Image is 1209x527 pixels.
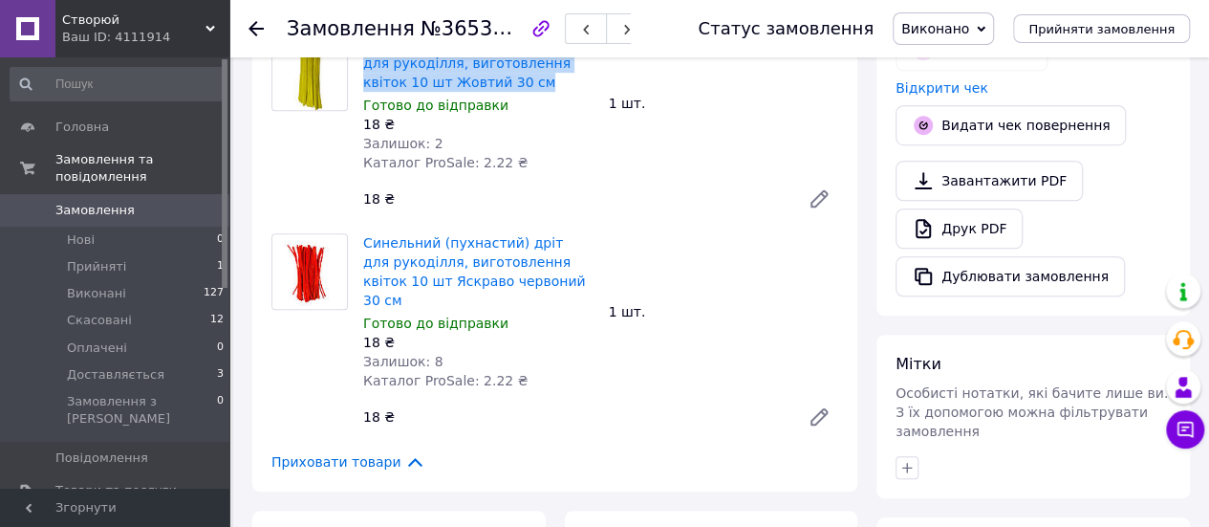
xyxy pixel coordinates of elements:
[67,340,127,357] span: Оплачені
[1028,22,1175,36] span: Прийняти замовлення
[217,366,224,384] span: 3
[10,67,226,101] input: Пошук
[896,385,1168,439] span: Особисті нотатки, які бачите лише ви. З їх допомогою можна фільтрувати замовлення
[363,115,594,134] div: 18 ₴
[55,482,177,499] span: Товари та послуги
[217,231,224,249] span: 0
[363,333,594,352] div: 18 ₴
[601,298,847,325] div: 1 шт.
[363,155,528,170] span: Каталог ProSale: 2.22 ₴
[363,98,508,113] span: Готово до відправки
[800,180,838,218] a: Редагувати
[271,451,425,472] span: Приховати товари
[55,151,229,186] span: Замовлення та повідомлення
[1166,410,1204,449] button: Чат з покупцем
[800,398,838,436] a: Редагувати
[248,19,264,38] div: Повернутися назад
[896,209,1023,249] a: Друк PDF
[282,35,338,110] img: Синельний (пухнастий) дріт для рукоділля, виготовлення квіток 10 шт Жовтий 30 см
[363,136,443,151] span: Залишок: 2
[421,16,556,40] span: №365386230
[363,235,585,308] a: Синельний (пухнастий) дріт для рукоділля, виготовлення квіток 10 шт Яскраво червоний 30 см
[698,19,874,38] div: Статус замовлення
[287,17,415,40] span: Замовлення
[204,285,224,302] span: 127
[217,393,224,428] span: 0
[67,312,132,329] span: Скасовані
[67,258,126,275] span: Прийняті
[896,105,1126,145] button: Видати чек повернення
[210,312,224,329] span: 12
[363,316,508,331] span: Готово до відправки
[55,119,109,136] span: Головна
[217,340,224,357] span: 0
[896,161,1083,201] a: Завантажити PDF
[601,90,847,117] div: 1 шт.
[901,21,969,36] span: Виконано
[282,234,338,309] img: Синельний (пухнастий) дріт для рукоділля, виготовлення квіток 10 шт Яскраво червоний 30 см
[67,393,217,428] span: Замовлення з [PERSON_NAME]
[363,354,443,369] span: Залишок: 8
[55,202,135,219] span: Замовлення
[62,11,205,29] span: Створюй
[217,258,224,275] span: 1
[363,373,528,388] span: Каталог ProSale: 2.22 ₴
[67,366,164,384] span: Доставляється
[896,355,941,373] span: Мітки
[356,186,792,212] div: 18 ₴
[62,29,229,46] div: Ваш ID: 4111914
[67,231,95,249] span: Нові
[1013,14,1190,43] button: Прийняти замовлення
[67,285,126,302] span: Виконані
[896,80,988,96] a: Відкрити чек
[896,256,1125,296] button: Дублювати замовлення
[55,450,148,467] span: Повідомлення
[356,404,792,430] div: 18 ₴
[363,36,571,90] a: Синельний (пухнастий) дріт для рукоділля, виготовлення квіток 10 шт Жовтий 30 см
